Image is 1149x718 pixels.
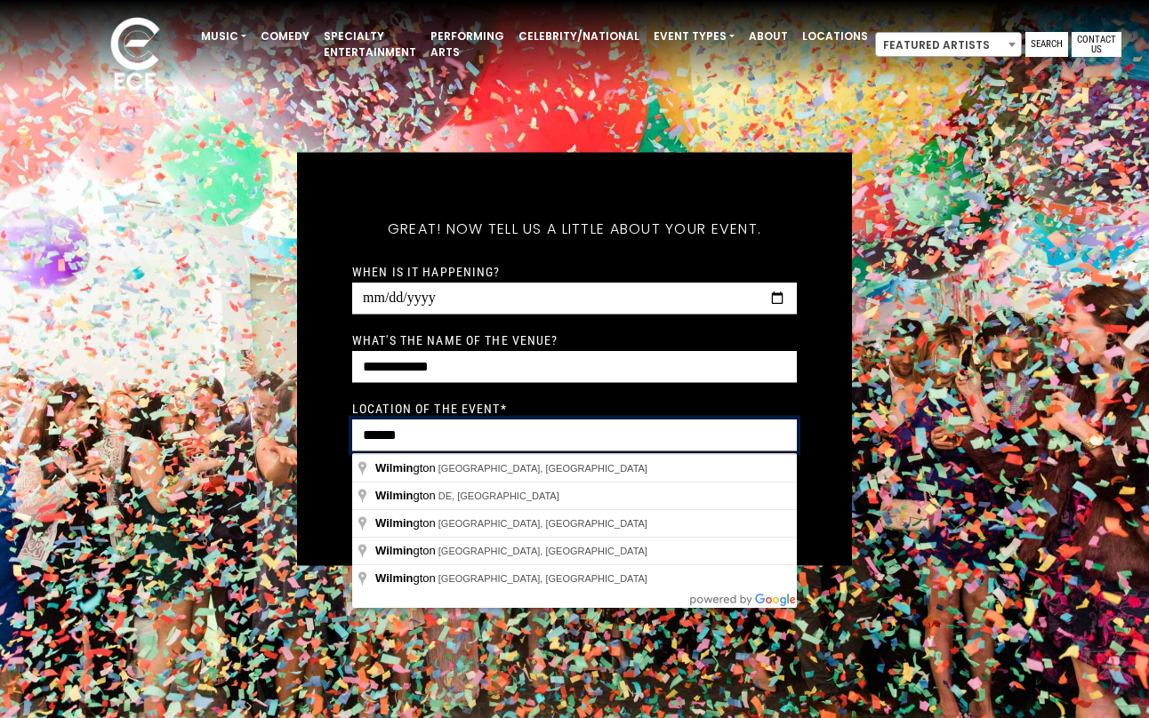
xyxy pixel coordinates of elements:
[438,463,647,474] span: [GEOGRAPHIC_DATA], [GEOGRAPHIC_DATA]
[375,571,414,585] span: Wilmin
[795,21,875,52] a: Locations
[647,21,742,52] a: Event Types
[253,21,317,52] a: Comedy
[317,21,423,68] a: Specialty Entertainment
[511,21,647,52] a: Celebrity/National
[375,461,414,475] span: Wilmin
[375,544,414,557] span: Wilmin
[375,516,414,530] span: Wilmin
[352,197,797,261] h5: Great! Now tell us a little about your event.
[876,33,1021,58] span: Featured Artists
[375,571,438,585] span: gton
[875,32,1022,57] span: Featured Artists
[352,264,501,280] label: When is it happening?
[1025,32,1068,57] a: Search
[438,491,559,501] span: DE, [GEOGRAPHIC_DATA]
[352,332,558,348] label: What's the name of the venue?
[375,489,414,502] span: Wilmin
[375,516,438,530] span: gton
[438,573,647,584] span: [GEOGRAPHIC_DATA], [GEOGRAPHIC_DATA]
[375,544,438,557] span: gton
[438,518,647,529] span: [GEOGRAPHIC_DATA], [GEOGRAPHIC_DATA]
[423,21,511,68] a: Performing Arts
[742,21,795,52] a: About
[375,489,438,502] span: gton
[375,461,438,475] span: gton
[91,12,180,99] img: ece_new_logo_whitev2-1.png
[194,21,253,52] a: Music
[438,546,647,556] span: [GEOGRAPHIC_DATA], [GEOGRAPHIC_DATA]
[1072,32,1121,57] a: Contact Us
[352,401,507,417] label: Location of the event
